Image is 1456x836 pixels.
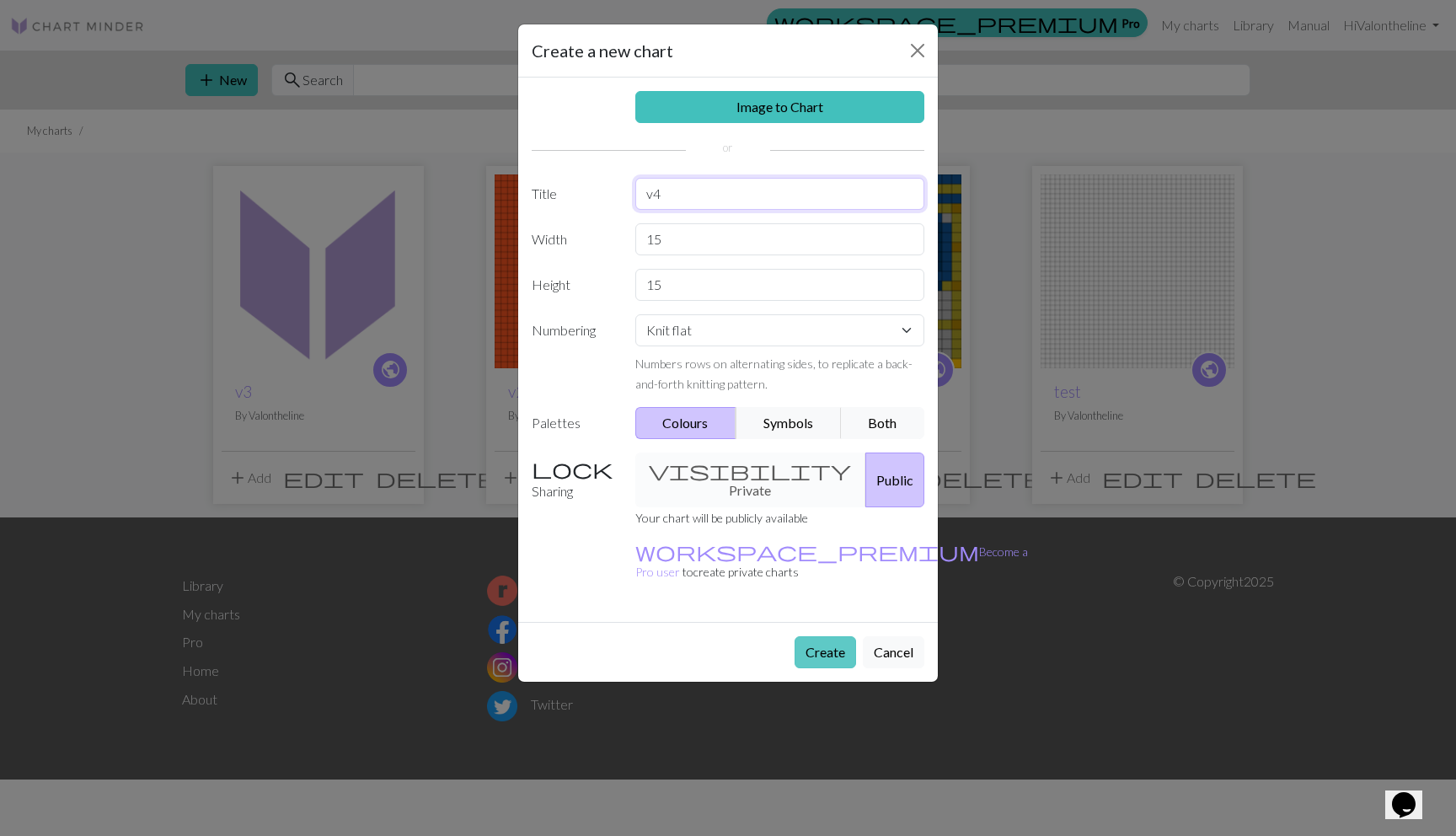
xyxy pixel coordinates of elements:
[635,539,979,563] span: workspace_premium
[522,314,625,394] label: Numbering
[795,636,856,668] button: Create
[522,407,625,439] label: Palettes
[522,223,625,255] label: Width
[736,407,842,439] button: Symbols
[841,407,925,439] button: Both
[522,269,625,301] label: Height
[635,407,737,439] button: Colours
[635,544,1028,579] a: Become a Pro user
[635,356,913,391] small: Numbers rows on alternating sides, to replicate a back-and-forth knitting pattern.
[1385,769,1439,819] iframe: chat widget
[865,453,924,507] button: Public
[522,178,625,210] label: Title
[635,91,925,123] a: Image to Chart
[635,544,1028,579] small: to create private charts
[863,636,924,668] button: Cancel
[635,511,808,525] small: Your chart will be publicly available
[904,37,931,64] button: Close
[532,38,673,63] h5: Create a new chart
[522,453,625,507] label: Sharing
